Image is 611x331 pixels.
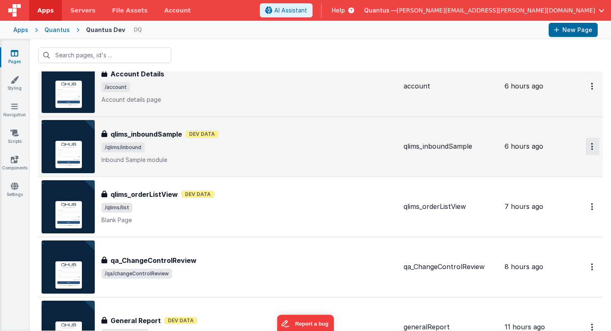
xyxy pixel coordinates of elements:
span: 11 hours ago [505,323,545,331]
span: [PERSON_NAME][EMAIL_ADDRESS][PERSON_NAME][DOMAIN_NAME] [397,6,595,15]
span: /account [101,82,130,92]
button: Options [586,138,599,155]
button: Options [586,78,599,95]
div: Quantus [44,26,70,34]
h3: General Report [111,316,161,326]
span: 7 hours ago [505,202,543,211]
input: Search pages, id's ... [38,47,171,63]
h3: qlims_orderListView [111,189,178,199]
img: 1021820d87a3b39413df04cdda3ae7ec [132,24,144,36]
span: Dev Data [164,317,197,324]
span: Apps [37,6,54,15]
div: qa_ChangeControlReview [404,262,498,272]
span: 6 hours ago [505,142,543,150]
span: 8 hours ago [505,262,543,271]
span: /qlims/list [101,203,133,213]
button: AI Assistant [260,3,313,17]
div: qlims_orderListView [404,202,498,211]
span: AI Assistant [274,6,307,15]
div: Apps [13,26,28,34]
div: qlims_inboundSample [404,142,498,151]
button: New Page [549,23,598,37]
button: Quantus — [PERSON_NAME][EMAIL_ADDRESS][PERSON_NAME][DOMAIN_NAME] [364,6,604,15]
p: Inbound Sample module [101,156,397,164]
p: Account details page [101,96,397,104]
button: Options [586,198,599,215]
span: Dev Data [181,191,214,198]
span: File Assets [112,6,148,15]
span: /qlims/inbound [101,142,145,152]
span: Dev Data [185,130,219,138]
span: 6 hours ago [505,82,543,90]
span: Help [332,6,345,15]
p: Blank Page [101,216,397,224]
span: Servers [70,6,95,15]
h3: qa_ChangeControlReview [111,255,197,265]
div: Quantus Dev [86,26,125,34]
div: account [404,81,498,91]
h3: Account Details [111,69,164,79]
h3: qlims_inboundSample [111,129,182,139]
button: Options [586,258,599,275]
span: Quantus — [364,6,397,15]
span: /qa/changeControlReview [101,269,172,279]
